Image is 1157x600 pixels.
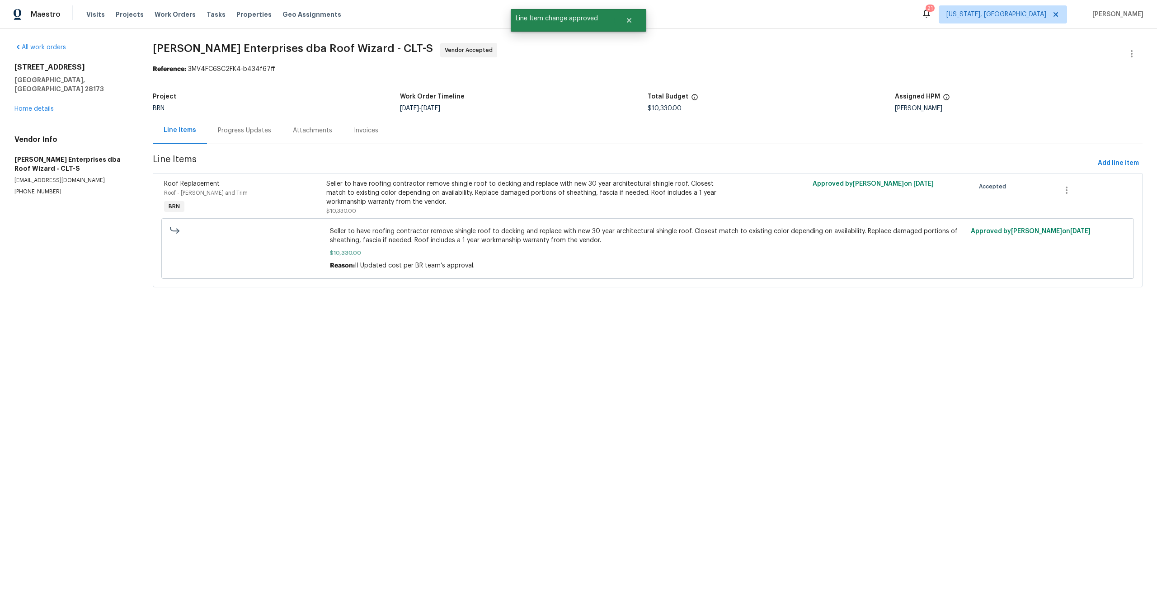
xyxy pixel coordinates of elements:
div: [PERSON_NAME] [895,105,1143,112]
p: [EMAIL_ADDRESS][DOMAIN_NAME] [14,177,131,184]
span: [US_STATE], [GEOGRAPHIC_DATA] [946,10,1046,19]
span: Tasks [207,11,226,18]
span: [PERSON_NAME] Enterprises dba Roof Wizard - CLT-S [153,43,433,54]
div: Progress Updates [218,126,271,135]
h2: [STREET_ADDRESS] [14,63,131,72]
h5: [PERSON_NAME] Enterprises dba Roof Wizard - CLT-S [14,155,131,173]
button: Add line item [1094,155,1143,172]
button: Close [614,11,644,29]
span: The total cost of line items that have been proposed by Opendoor. This sum includes line items th... [691,94,698,105]
span: Add line item [1098,158,1139,169]
h4: Vendor Info [14,135,131,144]
span: - [400,105,440,112]
div: Invoices [354,126,378,135]
h5: Total Budget [648,94,688,100]
h5: [GEOGRAPHIC_DATA], [GEOGRAPHIC_DATA] 28173 [14,75,131,94]
span: Vendor Accepted [445,46,496,55]
span: [DATE] [1070,228,1091,234]
span: The hpm assigned to this work order. [943,94,950,105]
h5: Work Order Timeline [400,94,465,100]
span: [DATE] [421,105,440,112]
span: II Updated cost per BR team’s approval. [355,262,475,269]
span: [DATE] [400,105,419,112]
span: Projects [116,10,144,19]
span: Reason: [330,262,355,269]
h5: Project [153,94,176,100]
span: Roof - [PERSON_NAME] and Trim [164,190,248,196]
span: $10,330.00 [330,248,965,258]
p: [PHONE_NUMBER] [14,188,131,196]
span: BRN [153,105,165,112]
span: Line Item change approved [511,9,614,28]
span: Line Items [153,155,1094,172]
span: Work Orders [155,10,196,19]
span: $10,330.00 [648,105,682,112]
span: [PERSON_NAME] [1089,10,1143,19]
b: Reference: [153,66,186,72]
span: Approved by [PERSON_NAME] on [813,181,934,187]
span: $10,330.00 [326,208,356,214]
div: 3MV4FC6SC2FK4-b434f67ff [153,65,1143,74]
span: Properties [236,10,272,19]
span: Accepted [979,182,1010,191]
h5: Assigned HPM [895,94,940,100]
div: Attachments [293,126,332,135]
a: All work orders [14,44,66,51]
div: Seller to have roofing contractor remove shingle roof to decking and replace with new 30 year arc... [326,179,726,206]
span: [DATE] [913,181,934,187]
span: Geo Assignments [282,10,341,19]
div: 21 [927,4,933,13]
span: Maestro [31,10,61,19]
div: Line Items [164,126,196,135]
span: Approved by [PERSON_NAME] on [971,228,1091,234]
span: Roof Replacement [164,181,220,187]
a: Home details [14,106,54,112]
span: BRN [165,202,183,211]
span: Seller to have roofing contractor remove shingle roof to decking and replace with new 30 year arc... [330,227,965,245]
span: Visits [86,10,105,19]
